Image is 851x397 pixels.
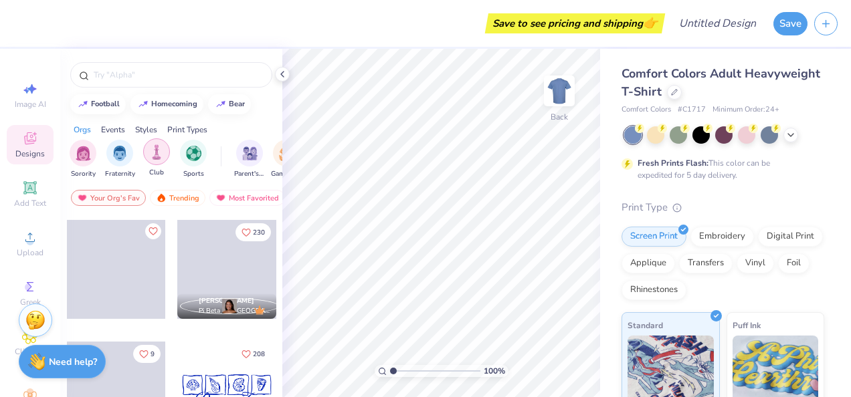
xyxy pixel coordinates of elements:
[678,104,706,116] span: # C1717
[209,190,285,206] div: Most Favorited
[17,247,43,258] span: Upload
[70,140,96,179] div: filter for Sorority
[235,223,271,241] button: Like
[690,227,754,247] div: Embroidery
[186,146,201,161] img: Sports Image
[14,198,46,209] span: Add Text
[7,346,54,368] span: Clipart & logos
[151,100,197,108] div: homecoming
[488,13,662,33] div: Save to see pricing and shipping
[15,99,46,110] span: Image AI
[199,296,254,305] span: [PERSON_NAME]
[112,146,127,161] img: Fraternity Image
[668,10,767,37] input: Untitled Design
[49,356,97,368] strong: Need help?
[156,193,167,203] img: trending.gif
[138,100,149,108] img: trend_line.gif
[135,124,157,136] div: Styles
[551,111,568,123] div: Back
[180,140,207,179] button: filter button
[105,140,135,179] button: filter button
[208,94,251,114] button: bear
[758,227,823,247] div: Digital Print
[737,253,774,273] div: Vinyl
[643,15,658,31] span: 👉
[71,190,146,206] div: Your Org's Fav
[15,148,45,159] span: Designs
[622,200,824,215] div: Print Type
[70,140,96,179] button: filter button
[628,318,663,332] span: Standard
[242,146,258,161] img: Parent's Weekend Image
[183,169,204,179] span: Sports
[546,78,573,104] img: Back
[167,124,207,136] div: Print Types
[145,223,161,239] button: Like
[74,124,91,136] div: Orgs
[70,94,126,114] button: football
[773,12,808,35] button: Save
[484,365,505,377] span: 100 %
[180,140,207,179] div: filter for Sports
[76,146,91,161] img: Sorority Image
[151,351,155,358] span: 9
[150,190,205,206] div: Trending
[215,193,226,203] img: most_fav.gif
[638,157,802,181] div: This color can be expedited for 5 day delivery.
[271,140,302,179] div: filter for Game Day
[149,168,164,178] span: Club
[143,138,170,178] div: filter for Club
[622,253,675,273] div: Applique
[713,104,779,116] span: Minimum Order: 24 +
[105,169,135,179] span: Fraternity
[133,345,161,363] button: Like
[235,345,271,363] button: Like
[679,253,733,273] div: Transfers
[778,253,810,273] div: Foil
[71,169,96,179] span: Sorority
[20,297,41,307] span: Greek
[229,100,245,108] div: bear
[271,169,302,179] span: Game Day
[271,140,302,179] button: filter button
[199,306,271,316] span: Pi Beta Phi, [GEOGRAPHIC_DATA][US_STATE]
[622,65,820,100] span: Comfort Colors Adult Heavyweight T-Shirt
[234,140,265,179] div: filter for Parent's Weekend
[622,227,686,247] div: Screen Print
[101,124,125,136] div: Events
[253,229,265,236] span: 230
[234,169,265,179] span: Parent's Weekend
[253,351,265,358] span: 208
[279,146,294,161] img: Game Day Image
[130,94,203,114] button: homecoming
[77,193,88,203] img: most_fav.gif
[215,100,226,108] img: trend_line.gif
[78,100,88,108] img: trend_line.gif
[91,100,120,108] div: football
[622,104,671,116] span: Comfort Colors
[622,280,686,300] div: Rhinestones
[149,144,164,160] img: Club Image
[638,158,708,168] strong: Fresh Prints Flash:
[92,68,264,82] input: Try "Alpha"
[105,140,135,179] div: filter for Fraternity
[234,140,265,179] button: filter button
[733,318,761,332] span: Puff Ink
[143,140,170,179] button: filter button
